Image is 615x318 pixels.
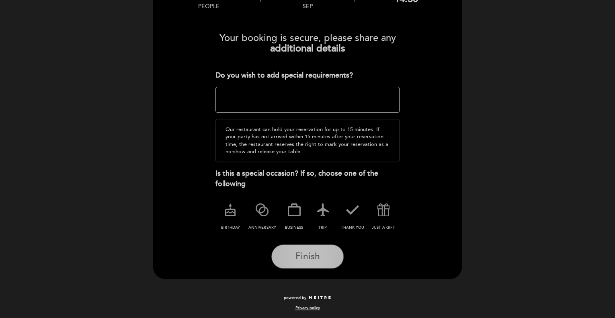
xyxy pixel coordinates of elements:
span: just a gift [372,225,395,230]
span: Finish [295,251,320,262]
div: people [198,3,219,10]
span: birthday [221,225,240,230]
a: Privacy policy [295,305,320,311]
div: Do you wish to add special requirements? [215,70,400,81]
span: anniversary [248,225,276,230]
a: powered by [284,295,331,301]
span: Your booking is secure, please share any [219,32,396,44]
span: business [285,225,303,230]
div: Our restaurant can hold your reservation for up to 15 minutes. If your party has not arrived with... [215,119,400,162]
div: Is this a special occasion? If so, choose one of the following [215,168,400,189]
img: MEITRE [308,296,331,300]
span: trip [318,225,327,230]
span: powered by [284,295,306,301]
div: Sep [260,3,354,10]
span: thank you [341,225,364,230]
button: Finish [271,244,344,269]
b: additional details [270,43,345,54]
